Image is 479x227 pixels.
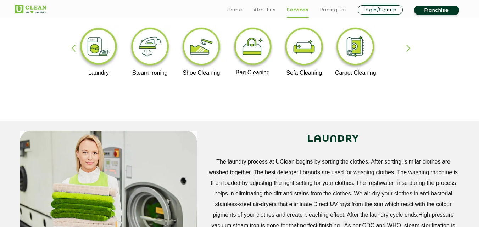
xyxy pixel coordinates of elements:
img: shoe_cleaning_11zon.webp [180,26,223,70]
h2: LAUNDRY [207,131,459,148]
img: bag_cleaning_11zon.webp [231,26,275,69]
p: Bag Cleaning [231,69,275,76]
p: Carpet Cleaning [334,70,377,76]
img: sofa_cleaning_11zon.webp [282,26,326,70]
a: Services [287,6,308,14]
a: Franchise [414,6,459,15]
a: Home [227,6,243,14]
a: About us [254,6,275,14]
img: laundry_cleaning_11zon.webp [77,26,121,70]
a: Login/Signup [358,5,403,15]
a: Pricing List [320,6,346,14]
img: UClean Laundry and Dry Cleaning [15,5,46,13]
img: steam_ironing_11zon.webp [128,26,172,70]
p: Sofa Cleaning [282,70,326,76]
p: Steam Ironing [128,70,172,76]
p: Laundry [77,70,121,76]
img: carpet_cleaning_11zon.webp [334,26,377,70]
p: Shoe Cleaning [180,70,223,76]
